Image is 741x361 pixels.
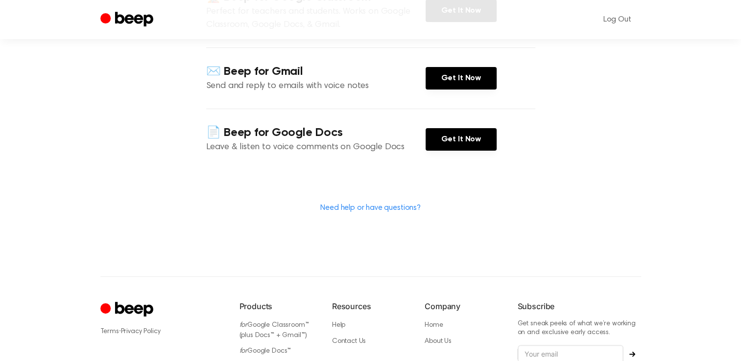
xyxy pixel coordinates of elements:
i: for [239,348,248,355]
h6: Products [239,300,316,312]
a: forGoogle Docs™ [239,348,291,355]
h4: ✉️ Beep for Gmail [206,64,426,80]
h4: 📄 Beep for Google Docs [206,125,426,141]
a: Privacy Policy [121,328,161,335]
a: Need help or have questions? [320,204,421,212]
a: Home [425,322,443,329]
i: for [239,322,248,329]
h6: Subscribe [518,300,641,312]
a: About Us [425,338,452,345]
a: Log Out [594,8,641,31]
a: Get It Now [426,128,497,151]
a: forGoogle Classroom™ (plus Docs™ + Gmail™) [239,322,309,339]
a: Terms [100,328,119,335]
h6: Company [425,300,502,312]
a: Beep [100,10,156,29]
a: Contact Us [332,338,366,345]
p: Get sneak peeks of what we’re working on and exclusive early access. [518,320,641,337]
button: Subscribe [623,351,641,357]
p: Leave & listen to voice comments on Google Docs [206,141,426,154]
div: · [100,326,224,337]
h6: Resources [332,300,409,312]
a: Help [332,322,345,329]
a: Get It Now [426,67,497,90]
a: Cruip [100,300,156,319]
p: Send and reply to emails with voice notes [206,80,426,93]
